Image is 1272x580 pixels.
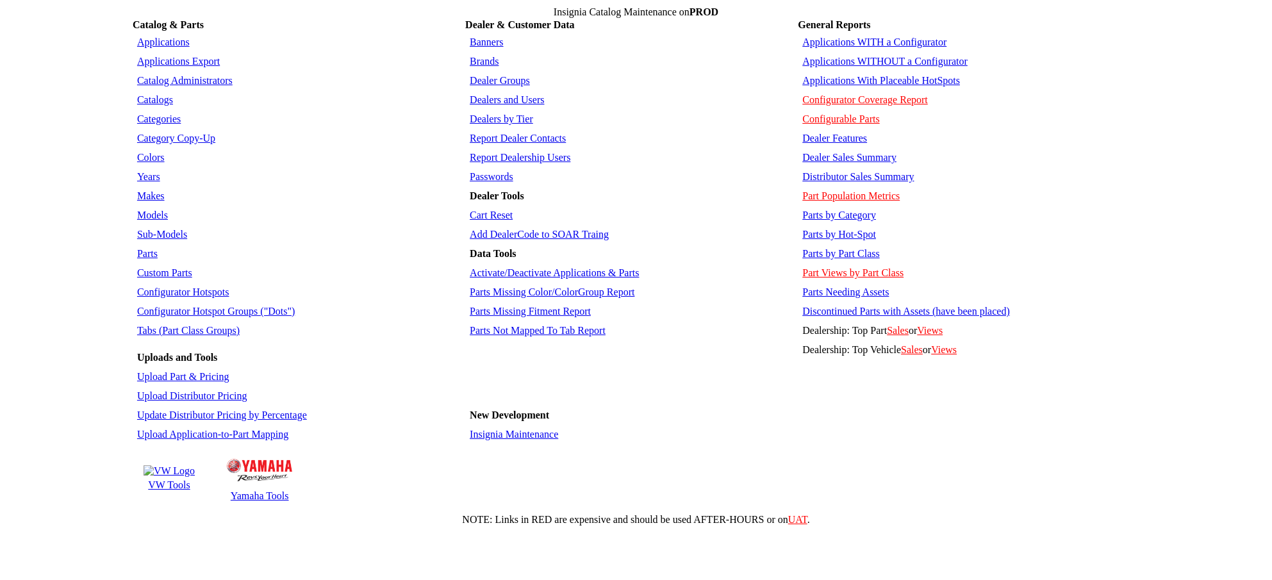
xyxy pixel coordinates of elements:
[143,479,195,492] td: VW Tools
[137,390,247,401] a: Upload Distributor Pricing
[133,19,204,30] b: Catalog & Parts
[931,344,957,355] a: Views
[137,248,158,259] a: Parts
[802,248,879,259] a: Parts by Part Class
[226,490,293,502] td: Yamaha Tools
[887,325,909,336] a: Sales
[802,94,928,105] a: Configurator Coverage Report
[802,190,900,201] a: Part Population Metrics
[137,352,217,363] b: Uploads and Tools
[917,325,943,336] a: Views
[802,133,867,144] a: Dealer Features
[137,171,160,182] a: Years
[137,94,173,105] a: Catalogs
[137,267,192,278] a: Custom Parts
[901,344,923,355] a: Sales
[690,6,718,17] span: PROD
[137,229,187,240] a: Sub-Models
[137,75,233,86] a: Catalog Administrators
[137,371,229,382] a: Upload Part & Pricing
[802,210,876,220] a: Parts by Category
[470,56,499,67] a: Brands
[802,229,876,240] a: Parts by Hot-Spot
[788,514,807,525] a: UAT
[802,286,889,297] a: Parts Needing Assets
[802,152,896,163] a: Dealer Sales Summary
[137,410,307,420] a: Update Distributor Pricing by Percentage
[802,171,914,182] a: Distributor Sales Summary
[802,267,904,278] a: Part Views by Part Class
[802,37,946,47] a: Applications WITH a Configurator
[470,171,513,182] a: Passwords
[470,229,609,240] a: Add DealerCode to SOAR Traing
[137,113,181,124] a: Categories
[137,190,165,201] a: Makes
[802,306,1009,317] a: Discontinued Parts with Assets (have been placed)
[137,429,288,440] a: Upload Application-to-Part Mapping
[137,152,165,163] a: Colors
[470,133,566,144] a: Report Dealer Contacts
[799,322,1138,340] td: Dealership: Top Part or
[227,459,292,481] img: Yamaha Logo
[802,75,960,86] a: Applications With Placeable HotSpots
[470,75,530,86] a: Dealer Groups
[802,56,968,67] a: Applications WITHOUT a Configurator
[470,94,544,105] a: Dealers and Users
[137,210,168,220] a: Models
[5,514,1267,526] div: NOTE: Links in RED are expensive and should be used AFTER-HOURS or on .
[470,267,639,278] a: Activate/Deactivate Applications & Parts
[470,190,524,201] b: Dealer Tools
[142,463,197,493] a: VW Logo VW Tools
[470,286,634,297] a: Parts Missing Color/ColorGroup Report
[470,37,503,47] a: Banners
[465,19,574,30] b: Dealer & Customer Data
[799,341,1138,359] td: Dealership: Top Vehicle or
[144,465,195,477] img: VW Logo
[137,286,229,297] a: Configurator Hotspots
[133,6,1139,18] td: Insignia Catalog Maintenance on
[137,37,190,47] a: Applications
[470,113,533,124] a: Dealers by Tier
[137,306,295,317] a: Configurator Hotspot Groups ("Dots")
[470,248,516,259] b: Data Tools
[470,306,591,317] a: Parts Missing Fitment Report
[225,452,294,504] a: Yamaha Logo Yamaha Tools
[802,113,879,124] a: Configurable Parts
[137,56,220,67] a: Applications Export
[798,19,870,30] b: General Reports
[470,429,558,440] a: Insignia Maintenance
[470,152,570,163] a: Report Dealership Users
[470,210,513,220] a: Cart Reset
[137,325,240,336] a: Tabs (Part Class Groups)
[137,133,215,144] a: Category Copy-Up
[470,325,606,336] a: Parts Not Mapped To Tab Report
[470,410,549,420] b: New Development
